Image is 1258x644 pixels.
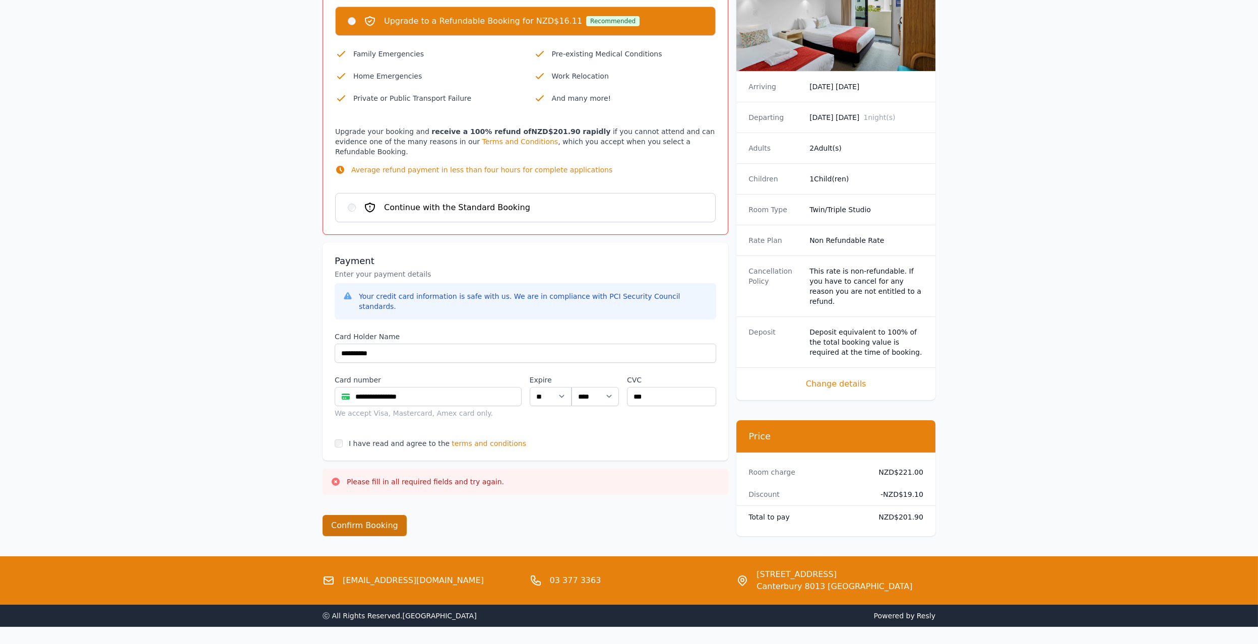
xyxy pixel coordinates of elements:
a: Resly [917,612,935,620]
label: I have read and agree to the [349,439,450,447]
span: Canterbury 8013 [GEOGRAPHIC_DATA] [757,581,912,593]
dd: [DATE] [DATE] [809,112,923,122]
dd: 2 Adult(s) [809,143,923,153]
a: [EMAIL_ADDRESS][DOMAIN_NAME] [343,574,484,587]
dd: Deposit equivalent to 100% of the total booking value is required at the time of booking. [809,327,923,357]
dt: Departing [748,112,801,122]
dt: Room charge [748,467,862,477]
p: And many more! [552,92,716,104]
dd: - NZD$19.10 [870,489,923,499]
p: Upgrade your booking and if you cannot attend and can evidence one of the many reasons in our , w... [335,126,716,185]
p: Please fill in all required fields and try again. [347,477,504,487]
dd: NZD$201.90 [870,512,923,522]
dt: Children [748,174,801,184]
dd: Non Refundable Rate [809,235,923,245]
p: Pre-existing Medical Conditions [552,48,716,60]
div: This rate is non-refundable. If you have to cancel for any reason you are not entitled to a refund. [809,266,923,306]
span: Powered by [633,611,935,621]
p: Enter your payment details [335,269,716,279]
dd: Twin/Triple Studio [809,205,923,215]
label: Card number [335,375,522,385]
label: Card Holder Name [335,332,716,342]
span: Upgrade to a Refundable Booking for NZD$16.11 [384,15,582,27]
dd: [DATE] [DATE] [809,82,923,92]
dd: 1 Child(ren) [809,174,923,184]
dt: Adults [748,143,801,153]
span: Change details [748,378,923,390]
dt: Cancellation Policy [748,266,801,306]
label: CVC [627,375,716,385]
div: We accept Visa, Mastercard, Amex card only. [335,408,522,418]
dt: Room Type [748,205,801,215]
span: Continue with the Standard Booking [384,202,530,214]
label: Expire [530,375,572,385]
dt: Deposit [748,327,801,357]
dd: NZD$221.00 [870,467,923,477]
label: . [572,375,619,385]
div: Recommended [586,16,640,26]
p: Family Emergencies [353,48,518,60]
span: [STREET_ADDRESS] [757,568,912,581]
p: Private or Public Transport Failure [353,92,518,104]
div: Your credit card information is safe with us. We are in compliance with PCI Security Council stan... [359,291,708,311]
h3: Price [748,430,923,442]
span: 1 night(s) [863,113,895,121]
button: Confirm Booking [323,515,407,536]
p: Home Emergencies [353,70,518,82]
dt: Arriving [748,82,801,92]
span: terms and conditions [452,438,526,448]
a: 03 377 3363 [550,574,601,587]
p: Average refund payment in less than four hours for complete applications [351,165,612,175]
p: Work Relocation [552,70,716,82]
dt: Discount [748,489,862,499]
span: ⓒ All Rights Reserved. [GEOGRAPHIC_DATA] [323,612,477,620]
dt: Rate Plan [748,235,801,245]
dt: Total to pay [748,512,862,522]
h3: Payment [335,255,716,267]
strong: receive a 100% refund of NZD$201.90 rapidly [431,127,610,136]
a: Terms and Conditions [482,138,558,146]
